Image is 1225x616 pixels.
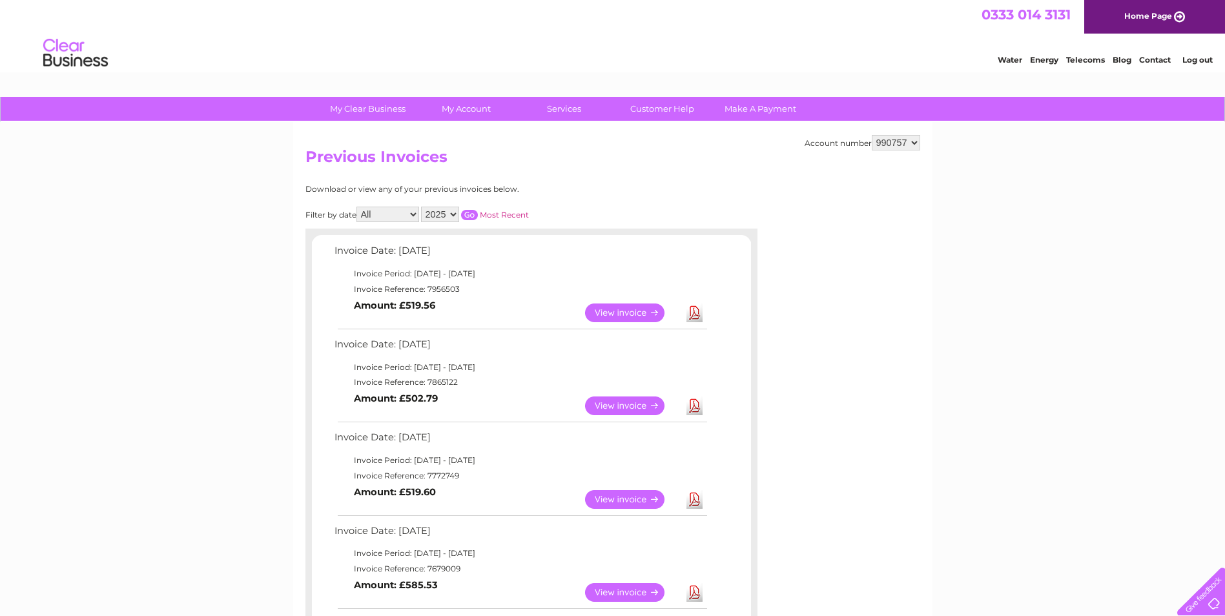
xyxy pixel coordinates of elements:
[413,97,519,121] a: My Account
[354,486,436,498] b: Amount: £519.60
[331,429,709,453] td: Invoice Date: [DATE]
[331,561,709,577] td: Invoice Reference: 7679009
[982,6,1071,23] a: 0333 014 3131
[1139,55,1171,65] a: Contact
[305,148,920,172] h2: Previous Invoices
[998,55,1022,65] a: Water
[480,210,529,220] a: Most Recent
[1030,55,1058,65] a: Energy
[354,579,438,591] b: Amount: £585.53
[585,490,680,509] a: View
[331,336,709,360] td: Invoice Date: [DATE]
[585,396,680,415] a: View
[1066,55,1105,65] a: Telecoms
[805,135,920,150] div: Account number
[331,453,709,468] td: Invoice Period: [DATE] - [DATE]
[1113,55,1131,65] a: Blog
[331,522,709,546] td: Invoice Date: [DATE]
[331,266,709,282] td: Invoice Period: [DATE] - [DATE]
[43,34,108,73] img: logo.png
[686,490,703,509] a: Download
[686,396,703,415] a: Download
[609,97,715,121] a: Customer Help
[511,97,617,121] a: Services
[331,282,709,297] td: Invoice Reference: 7956503
[1182,55,1213,65] a: Log out
[354,393,438,404] b: Amount: £502.79
[707,97,814,121] a: Make A Payment
[331,375,709,390] td: Invoice Reference: 7865122
[585,583,680,602] a: View
[305,207,644,222] div: Filter by date
[686,303,703,322] a: Download
[331,468,709,484] td: Invoice Reference: 7772749
[314,97,421,121] a: My Clear Business
[331,360,709,375] td: Invoice Period: [DATE] - [DATE]
[305,185,644,194] div: Download or view any of your previous invoices below.
[686,583,703,602] a: Download
[585,303,680,322] a: View
[308,7,918,63] div: Clear Business is a trading name of Verastar Limited (registered in [GEOGRAPHIC_DATA] No. 3667643...
[354,300,435,311] b: Amount: £519.56
[331,546,709,561] td: Invoice Period: [DATE] - [DATE]
[331,242,709,266] td: Invoice Date: [DATE]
